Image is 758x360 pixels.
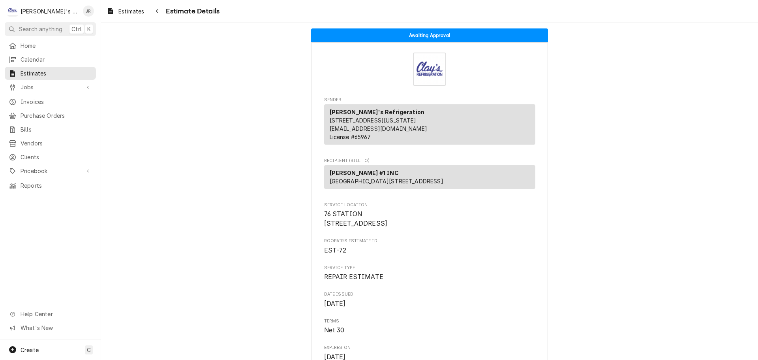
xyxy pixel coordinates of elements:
span: Calendar [21,55,92,64]
span: Purchase Orders [21,111,92,120]
span: Terms [324,318,535,324]
span: Help Center [21,310,91,318]
div: JR [83,6,94,17]
div: Date Issued [324,291,535,308]
span: [STREET_ADDRESS][US_STATE] [330,117,417,124]
span: REPAIR ESTIMATE [324,273,383,281]
span: Pricebook [21,167,80,175]
div: Clay's Refrigeration's Avatar [7,6,18,17]
span: EST-72 [324,247,347,254]
span: Date Issued [324,299,535,309]
button: Search anythingCtrlK [5,22,96,36]
a: Reports [5,179,96,192]
span: Net 30 [324,326,345,334]
div: Estimate Sender [324,97,535,148]
span: Vendors [21,139,92,147]
a: Purchase Orders [5,109,96,122]
a: Vendors [5,137,96,150]
span: What's New [21,324,91,332]
div: Sender [324,104,535,148]
span: Reports [21,181,92,190]
span: Date Issued [324,291,535,298]
span: C [87,346,91,354]
span: Roopairs Estimate ID [324,238,535,244]
button: Navigate back [151,5,163,17]
span: Terms [324,326,535,335]
span: Search anything [19,25,62,33]
a: Go to Help Center [5,307,96,320]
span: Clients [21,153,92,161]
span: Estimates [118,7,144,15]
a: Estimates [103,5,147,18]
span: Awaiting Approval [409,33,450,38]
span: Service Type [324,265,535,271]
span: Invoices [21,98,92,106]
span: Sender [324,97,535,103]
span: Estimate Details [163,6,220,17]
span: Create [21,347,39,353]
span: [GEOGRAPHIC_DATA][STREET_ADDRESS] [330,178,443,185]
span: 76 STATION [STREET_ADDRESS] [324,210,388,227]
span: Recipient (Bill To) [324,158,535,164]
a: Invoices [5,95,96,108]
a: Estimates [5,67,96,80]
span: Expires On [324,345,535,351]
a: Calendar [5,53,96,66]
a: [EMAIL_ADDRESS][DOMAIN_NAME] [330,125,427,132]
div: Service Type [324,265,535,282]
div: Sender [324,104,535,145]
span: Roopairs Estimate ID [324,246,535,255]
strong: [PERSON_NAME] #1 INC [330,170,399,176]
div: Status [311,28,548,42]
span: Jobs [21,83,80,91]
a: Bills [5,123,96,136]
a: Go to What's New [5,321,96,334]
span: Service Location [324,209,535,228]
span: Estimates [21,69,92,77]
span: Service Location [324,202,535,208]
div: Terms [324,318,535,335]
span: License # 65967 [330,134,371,140]
span: K [87,25,91,33]
div: Recipient (Bill To) [324,165,535,189]
div: Recipient (Bill To) [324,165,535,192]
span: Home [21,41,92,50]
span: [DATE] [324,300,346,307]
div: [PERSON_NAME]'s Refrigeration [21,7,79,15]
span: Service Type [324,272,535,282]
div: Estimate Recipient [324,158,535,192]
span: Ctrl [71,25,82,33]
div: Roopairs Estimate ID [324,238,535,255]
div: Jeff Rue's Avatar [83,6,94,17]
div: C [7,6,18,17]
a: Home [5,39,96,52]
div: Service Location [324,202,535,228]
img: Logo [413,53,446,86]
a: Go to Jobs [5,81,96,94]
a: Go to Pricebook [5,164,96,177]
a: Clients [5,151,96,164]
span: Bills [21,125,92,134]
strong: [PERSON_NAME]'s Refrigeration [330,109,425,115]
